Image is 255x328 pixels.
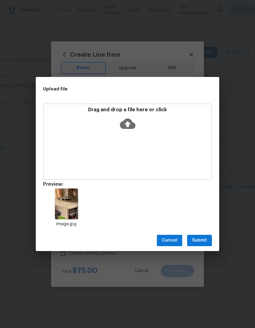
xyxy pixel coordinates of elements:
[162,237,177,244] span: Cancel
[43,221,90,227] p: image.jpg
[192,237,207,244] span: Submit
[55,189,78,219] img: 9k=
[43,86,184,92] h2: Upload file
[44,107,211,113] p: Drag and drop a file here or click
[157,235,182,246] button: Cancel
[187,235,212,246] button: Submit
